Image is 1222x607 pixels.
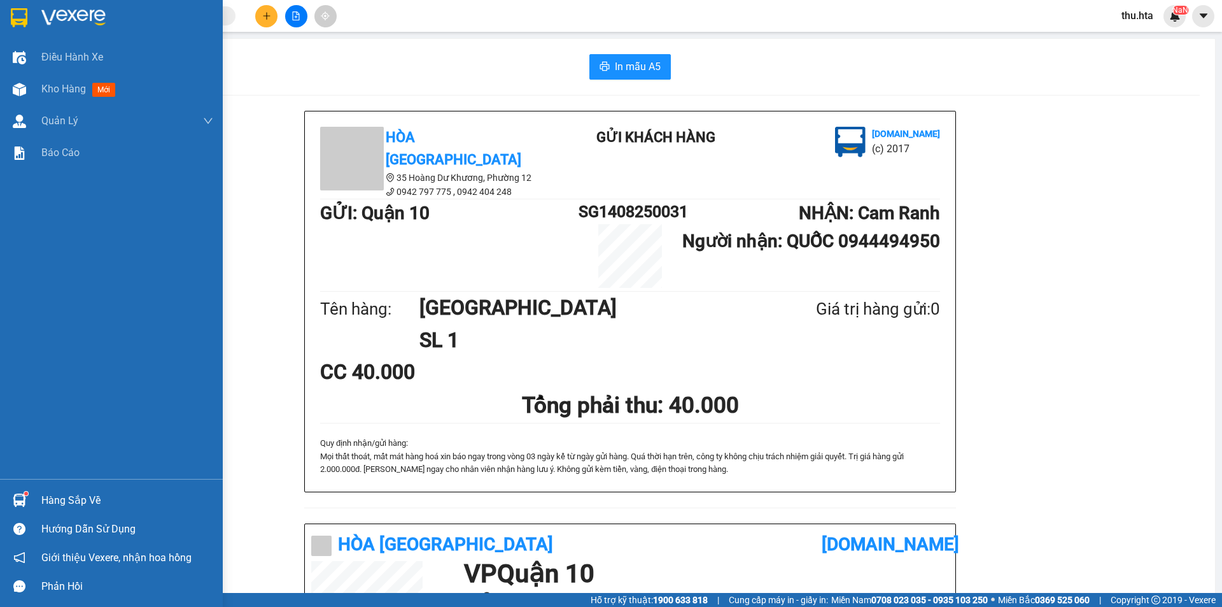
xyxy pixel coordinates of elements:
span: ⚪️ [991,597,995,603]
img: warehouse-icon [13,83,26,96]
span: mới [92,83,115,97]
span: thu.hta [1111,8,1163,24]
span: aim [321,11,330,20]
b: NHẬN : Cam Ranh [799,203,940,224]
p: Mọi thất thoát, mất mát hàng hoá xin báo ngay trong vòng 03 ngày kể từ ngày gửi hà... [320,450,940,476]
span: Cung cấp máy in - giấy in: [729,593,828,607]
div: CC 40.000 [320,356,524,388]
div: Hàng sắp về [41,491,213,510]
li: 0942 797 775 , 0942 404 248 [320,185,549,199]
img: logo.jpg [835,127,866,157]
button: plus [255,5,277,27]
span: environment [386,173,395,182]
div: Hướng dẫn sử dụng [41,520,213,539]
b: GỬI : Quận 10 [320,203,430,224]
strong: 1900 633 818 [653,595,708,605]
span: file-add [291,11,300,20]
span: printer [600,61,610,73]
img: icon-new-feature [1169,10,1181,22]
span: In mẫu A5 [615,59,661,75]
span: message [13,580,25,592]
span: notification [13,552,25,564]
div: Giá trị hàng gửi: 0 [754,296,940,322]
div: Quy định nhận/gửi hàng : [320,437,940,476]
span: | [1099,593,1101,607]
span: Quản Lý [41,113,78,129]
b: Gửi khách hàng [596,129,715,145]
li: (c) 2017 [872,141,940,157]
sup: NaN [1172,6,1188,15]
span: Miền Bắc [998,593,1090,607]
h1: [GEOGRAPHIC_DATA] [419,292,754,324]
span: Miền Nam [831,593,988,607]
span: phone [386,187,395,196]
span: down [203,116,213,126]
b: Hòa [GEOGRAPHIC_DATA] [338,534,553,555]
img: warehouse-icon [13,494,26,507]
strong: 0369 525 060 [1035,595,1090,605]
h1: VP Quận 10 [464,561,943,587]
h1: SL 1 [419,324,754,356]
sup: 1 [24,492,28,496]
span: Giới thiệu Vexere, nhận hoa hồng [41,550,192,566]
button: file-add [285,5,307,27]
span: Điều hành xe [41,49,103,65]
button: printerIn mẫu A5 [589,54,671,80]
img: warehouse-icon [13,115,26,128]
b: [DOMAIN_NAME] [822,534,959,555]
b: Hòa [GEOGRAPHIC_DATA] [386,129,521,168]
span: question-circle [13,523,25,535]
span: Kho hàng [41,83,86,95]
span: plus [262,11,271,20]
div: Phản hồi [41,577,213,596]
h1: Tổng phải thu: 40.000 [320,388,940,423]
div: Tên hàng: [320,296,419,322]
button: aim [314,5,337,27]
img: warehouse-icon [13,51,26,64]
b: Người nhận : QUỐC 0944494950 [682,231,940,252]
span: caret-down [1198,10,1209,22]
h1: SG1408250031 [579,199,682,224]
img: solution-icon [13,146,26,160]
span: copyright [1151,596,1160,604]
span: Hỗ trợ kỹ thuật: [591,593,708,607]
strong: 0708 023 035 - 0935 103 250 [871,595,988,605]
img: logo-vxr [11,8,27,27]
li: 35 Hoàng Dư Khương, Phường 12 [320,171,549,185]
span: Báo cáo [41,145,80,161]
span: | [717,593,719,607]
b: [DOMAIN_NAME] [872,129,940,139]
button: caret-down [1192,5,1214,27]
